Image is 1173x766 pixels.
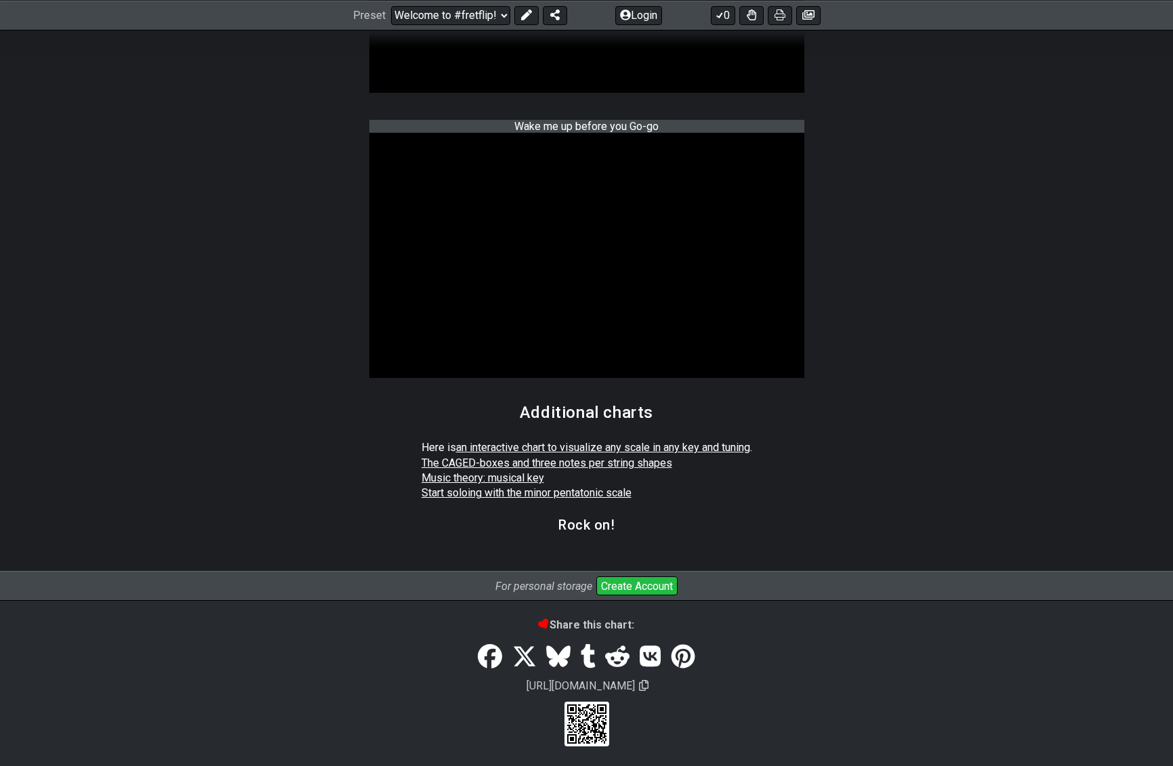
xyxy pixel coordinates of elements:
a: Tumblr [575,639,600,677]
button: 0 [711,5,735,24]
a: Tweet [508,639,541,677]
span: Preset [353,9,386,22]
p: Here is . [421,440,752,455]
button: Print [768,5,792,24]
iframe: Media Embed [370,133,804,377]
a: The CAGED-boxes and three notes per string shapes [421,456,672,469]
a: Share on Facebook [473,639,507,677]
a: Music theory: musical key [421,471,544,484]
div: Scan to view on your cellphone. [564,702,609,746]
h2: Additional charts [520,405,653,420]
span: [URL][DOMAIN_NAME] [524,677,637,694]
select: Preset [391,5,510,24]
a: Start soloing with the minor pentatonic scale [421,486,632,499]
button: Share Preset [543,5,567,24]
button: Toggle Dexterity for all fretkits [739,5,764,24]
div: Wake me up before you Go-go [369,120,804,133]
button: Edit Preset [514,5,539,24]
span: Copy url to clipboard [639,679,649,692]
h3: Rock on! [558,517,615,532]
a: Reddit [600,639,634,677]
button: Login [615,5,662,24]
a: an interactive chart to visualize any scale in any key and tuning [456,441,750,454]
button: Create image [796,5,821,24]
button: Create Account [596,576,678,595]
a: Bluesky [541,639,575,677]
a: Pinterest [665,639,699,677]
a: VK [635,639,666,677]
b: Share this chart: [539,618,634,631]
i: For personal storage [495,580,592,593]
